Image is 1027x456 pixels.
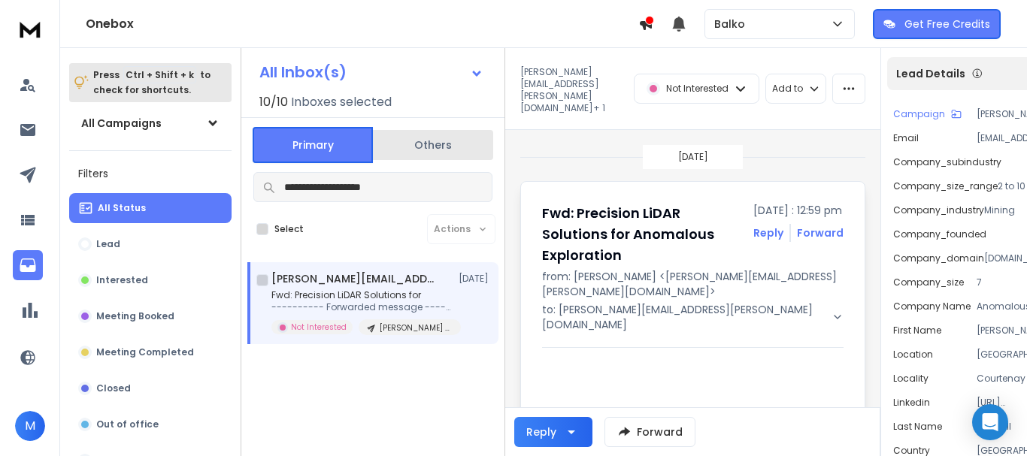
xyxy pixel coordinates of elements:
[714,17,751,32] p: Balko
[520,66,625,114] p: [PERSON_NAME][EMAIL_ADDRESS][PERSON_NAME][DOMAIN_NAME] + 1
[514,417,592,447] button: Reply
[15,411,45,441] button: M
[972,404,1008,440] div: Open Intercom Messenger
[69,108,232,138] button: All Campaigns
[69,301,232,331] button: Meeting Booked
[893,349,933,361] p: location
[526,424,556,439] div: Reply
[271,271,437,286] h1: [PERSON_NAME][EMAIL_ADDRESS][PERSON_NAME][DOMAIN_NAME] +1
[69,229,232,259] button: Lead
[373,128,493,162] button: Others
[542,203,744,266] h1: Fwd: Precision LiDAR Solutions for Anomalous Exploration
[893,204,984,216] p: company_industry
[753,225,783,240] button: Reply
[69,163,232,184] h3: Filters
[893,325,941,337] p: First Name
[274,223,304,235] label: Select
[96,382,131,394] p: Closed
[96,346,194,358] p: Meeting Completed
[271,301,452,313] p: ---------- Forwarded message --------- From: Anomalous
[271,289,452,301] p: Fwd: Precision LiDAR Solutions for
[893,252,984,264] p: company_domain
[893,132,919,144] p: Email
[86,15,638,33] h1: Onebox
[893,300,971,313] p: Company Name
[259,65,347,80] h1: All Inbox(s)
[96,238,120,250] p: Lead
[98,202,146,214] p: All Status
[893,228,986,240] p: company_founded
[542,302,829,332] p: to: [PERSON_NAME][EMAIL_ADDRESS][PERSON_NAME][DOMAIN_NAME]
[753,203,844,218] p: [DATE] : 12:59 pm
[873,9,1001,39] button: Get Free Credits
[666,83,729,95] p: Not Interested
[69,337,232,367] button: Meeting Completed
[69,265,232,295] button: Interested
[604,417,695,447] button: Forward
[678,151,708,163] p: [DATE]
[893,276,964,288] p: company_size
[459,273,492,285] p: [DATE]
[893,108,962,120] button: Campaign
[96,418,159,430] p: Out of office
[893,397,930,409] p: linkedin
[96,310,174,322] p: Meeting Booked
[893,108,945,120] p: Campaign
[797,225,844,240] div: Forward
[772,83,803,95] p: Add to
[15,15,45,43] img: logo
[69,409,232,439] button: Out of office
[896,66,965,81] p: Lead Details
[96,274,148,286] p: Interested
[123,66,196,83] span: Ctrl + Shift + k
[291,93,392,111] h3: Inboxes selected
[93,68,211,98] p: Press to check for shortcuts.
[893,180,998,192] p: company_size_range
[291,322,347,333] p: Not Interested
[542,269,844,299] p: from: [PERSON_NAME] <[PERSON_NAME][EMAIL_ADDRESS][PERSON_NAME][DOMAIN_NAME]>
[893,373,929,385] p: locality
[380,322,452,334] p: [PERSON_NAME] ROC 01
[904,17,990,32] p: Get Free Credits
[893,156,1001,168] p: company_subindustry
[893,421,942,433] p: Last Name
[247,57,495,87] button: All Inbox(s)
[259,93,288,111] span: 10 / 10
[253,127,373,163] button: Primary
[81,116,162,131] h1: All Campaigns
[69,373,232,403] button: Closed
[69,193,232,223] button: All Status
